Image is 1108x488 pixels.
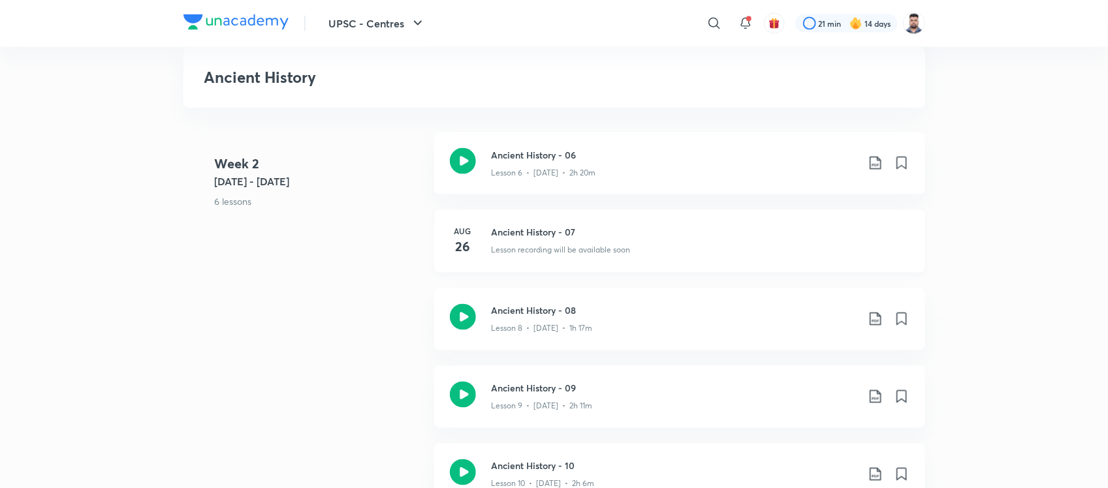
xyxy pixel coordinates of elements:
[215,173,424,189] h5: [DATE] - [DATE]
[183,14,289,30] img: Company Logo
[492,245,631,256] p: Lesson recording will be available soon
[903,12,925,35] img: Maharaj Singh
[492,459,857,473] h3: Ancient History - 10
[492,323,593,335] p: Lesson 8 • [DATE] • 1h 17m
[450,226,476,237] h6: Aug
[768,18,780,29] img: avatar
[492,148,857,162] h3: Ancient History - 06
[215,194,424,207] p: 6 lessons
[764,13,785,34] button: avatar
[450,237,476,257] h4: 26
[434,132,925,210] a: Ancient History - 06Lesson 6 • [DATE] • 2h 20m
[849,17,863,30] img: streak
[434,288,925,366] a: Ancient History - 08Lesson 8 • [DATE] • 1h 17m
[215,153,424,173] h4: Week 2
[492,401,593,412] p: Lesson 9 • [DATE] • 2h 11m
[492,167,596,179] p: Lesson 6 • [DATE] • 2h 20m
[183,14,289,33] a: Company Logo
[434,366,925,444] a: Ancient History - 09Lesson 9 • [DATE] • 2h 11m
[204,68,716,87] h3: Ancient History
[434,210,925,288] a: Aug26Ancient History - 07Lesson recording will be available soon
[321,10,434,37] button: UPSC - Centres
[492,304,857,318] h3: Ancient History - 08
[492,226,910,239] h3: Ancient History - 07
[492,382,857,395] h3: Ancient History - 09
